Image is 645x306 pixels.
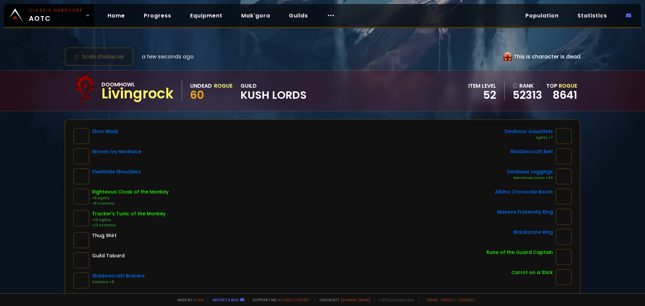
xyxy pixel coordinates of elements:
[138,9,177,23] a: Progress
[92,279,145,285] div: Stamina +9
[73,210,89,226] img: item-9924
[556,209,572,225] img: item-9533
[546,82,577,90] div: Top
[4,4,94,27] a: Classic HardcoreAOTC
[73,128,89,144] img: item-19984
[73,148,89,164] img: item-19159
[190,82,212,90] div: Undead
[92,128,118,135] div: Ebon Mask
[553,87,577,102] a: 8641
[101,80,174,89] div: Doomhowl
[559,82,577,90] span: Rogue
[92,168,141,175] div: Fleshhide Shoulders
[441,297,455,302] a: Privacy
[426,297,438,302] a: Terms
[495,188,553,195] div: Albino Crocscale Boots
[214,82,232,90] div: Rogue
[73,188,89,205] img: item-10071
[458,297,476,302] a: Consent
[92,272,145,279] div: Shadowcraft Bracers
[92,201,169,206] div: +8 Stamina
[504,52,580,61] div: This is character is dead
[185,9,228,23] a: Equipment
[64,47,134,66] button: Scan character
[213,297,239,302] a: Report a bug
[374,297,415,302] span: v. d752d5 - production
[468,82,496,90] div: item level
[278,297,311,302] a: Buy me a coffee
[507,168,553,175] div: Devilsaur Leggings
[510,148,553,155] div: Shadowcraft Belt
[29,7,83,13] small: Classic Hardcore
[92,223,166,228] div: +13 Stamina
[513,82,542,90] div: rank
[73,232,89,248] img: item-2105
[572,9,612,23] a: Statistics
[511,269,553,276] div: Carrot on a Stick
[101,89,174,99] div: Livingrock
[92,252,125,259] div: Guild Tabard
[193,297,204,302] a: a fan
[315,297,370,302] span: Checkout
[92,232,117,239] div: Thug Shirt
[341,297,370,302] a: [DOMAIN_NAME]
[73,252,89,268] img: item-5976
[241,82,307,100] div: guild
[284,9,313,23] a: Guilds
[73,272,89,289] img: item-16710
[190,87,204,102] span: 60
[102,9,130,23] a: Home
[556,249,572,265] img: item-19120
[497,209,553,216] div: Masons Fraternity Ring
[514,229,553,236] div: Blackstone Ring
[505,128,553,135] div: Devilsaur Gauntlets
[556,188,572,205] img: item-17728
[73,168,89,184] img: item-10774
[92,195,169,201] div: +8 Agility
[92,188,169,195] div: Righteous Cloak of the Monkey
[556,168,572,184] img: item-15062
[486,249,553,256] div: Rune of the Guard Captain
[92,217,166,223] div: +13 Agility
[142,52,194,61] span: a few seconds ago
[92,148,141,155] div: Woven Ivy Necklace
[507,175,553,181] div: Reinforced Armor +40
[556,269,572,285] img: item-11122
[556,229,572,245] img: item-17713
[241,90,307,100] span: Kush Lords
[468,90,496,100] div: 52
[520,9,564,23] a: Population
[248,297,311,302] span: Support me,
[513,90,542,100] a: 52313
[236,9,275,23] a: Mak'gora
[173,297,204,302] span: Made by
[556,148,572,164] img: item-16713
[505,135,553,140] div: Agility +7
[92,210,166,217] div: Tracker's Tunic of the Monkey
[556,128,572,144] img: item-15063
[29,7,83,24] span: AOTC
